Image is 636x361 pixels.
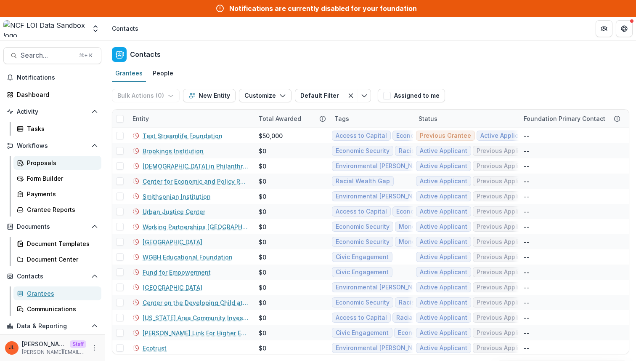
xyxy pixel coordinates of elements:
[399,223,448,230] span: Monopoly Power
[3,319,101,333] button: Open Data & Reporting
[329,110,413,128] div: Tags
[143,253,233,262] a: WGBH Educational Foundation
[17,90,95,99] div: Dashboard
[90,20,101,37] button: Open entity switcher
[336,147,390,155] span: Economic Security
[398,329,452,337] span: Economic Security
[13,171,101,185] a: Form Builder
[259,253,266,262] div: $0
[336,193,427,200] span: Environmental [PERSON_NAME]
[358,89,371,102] button: Toggle menu
[112,65,146,82] a: Grantees
[27,255,95,264] div: Document Center
[477,178,532,185] span: Previous Applicant
[127,110,254,128] div: Entity
[259,298,266,307] div: $0
[17,323,88,330] span: Data & Reporting
[336,299,390,306] span: Economic Security
[27,305,95,313] div: Communications
[143,147,204,155] a: Brookings Institution
[413,110,519,128] div: Status
[413,114,443,123] div: Status
[477,238,532,246] span: Previous Applicant
[524,298,530,307] div: --
[17,142,88,150] span: Workflows
[143,207,205,216] a: Urban Justice Center
[420,147,467,155] span: Active Applicant
[22,348,86,356] p: [PERSON_NAME][EMAIL_ADDRESS][DOMAIN_NAME]
[336,132,387,139] span: Access to Capital
[420,208,467,215] span: Active Applicant
[109,22,142,35] nav: breadcrumb
[295,89,344,102] button: Default Filter
[399,147,469,155] span: Racism and Oppression
[143,283,202,292] a: [GEOGRAPHIC_DATA]
[336,254,389,261] span: Civic Engagement
[3,47,101,64] button: Search...
[336,178,390,185] span: Racial Wealth Gap
[420,314,467,321] span: Active Applicant
[149,67,177,79] div: People
[143,329,249,337] a: [PERSON_NAME] Link For Higher Education in Prison, Inc
[13,237,101,251] a: Document Templates
[239,89,291,102] button: Customize
[524,162,530,171] div: --
[420,163,467,170] span: Active Applicant
[27,190,95,198] div: Payments
[336,163,427,170] span: Environmental [PERSON_NAME]
[480,132,528,139] span: Active Applicant
[336,223,390,230] span: Economic Security
[524,207,530,216] div: --
[477,314,532,321] span: Previous Applicant
[13,187,101,201] a: Payments
[524,344,530,353] div: --
[336,269,389,276] span: Civic Engagement
[329,114,354,123] div: Tags
[149,65,177,82] a: People
[229,3,417,13] div: Notifications are currently disabled for your foundation
[477,163,532,170] span: Previous Applicant
[259,147,266,155] div: $0
[336,238,390,246] span: Economic Security
[143,298,249,307] a: Center on the Developing Child at [GEOGRAPHIC_DATA]
[524,283,530,292] div: --
[259,162,266,171] div: $0
[143,268,211,277] a: Fund for Empowerment
[112,89,180,102] button: Bulk Actions (0)
[13,252,101,266] a: Document Center
[259,268,266,277] div: $0
[524,177,530,186] div: --
[519,110,624,128] div: Foundation Primary Contact
[3,270,101,283] button: Open Contacts
[13,286,101,300] a: Grantees
[477,329,532,337] span: Previous Applicant
[13,203,101,217] a: Grantee Reports
[143,344,167,353] a: Ecotrust
[13,122,101,136] a: Tasks
[378,89,445,102] button: Assigned to me
[27,174,95,183] div: Form Builder
[420,269,467,276] span: Active Applicant
[477,254,532,261] span: Previous Applicant
[344,89,358,102] button: Clear filter
[399,238,448,246] span: Monopoly Power
[259,344,266,353] div: $0
[477,345,532,352] span: Previous Applicant
[17,223,88,230] span: Documents
[143,162,249,171] a: [DEMOGRAPHIC_DATA] in Philanthropy
[259,222,266,231] div: $0
[3,105,101,118] button: Open Activity
[3,139,101,152] button: Open Workflows
[3,88,101,102] a: Dashboard
[596,20,612,37] button: Partners
[477,223,532,230] span: Previous Applicant
[477,269,532,276] span: Previous Applicant
[259,207,266,216] div: $0
[13,302,101,316] a: Communications
[27,205,95,214] div: Grantee Reports
[17,74,98,81] span: Notifications
[27,124,95,133] div: Tasks
[259,192,266,201] div: $0
[27,239,95,248] div: Document Templates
